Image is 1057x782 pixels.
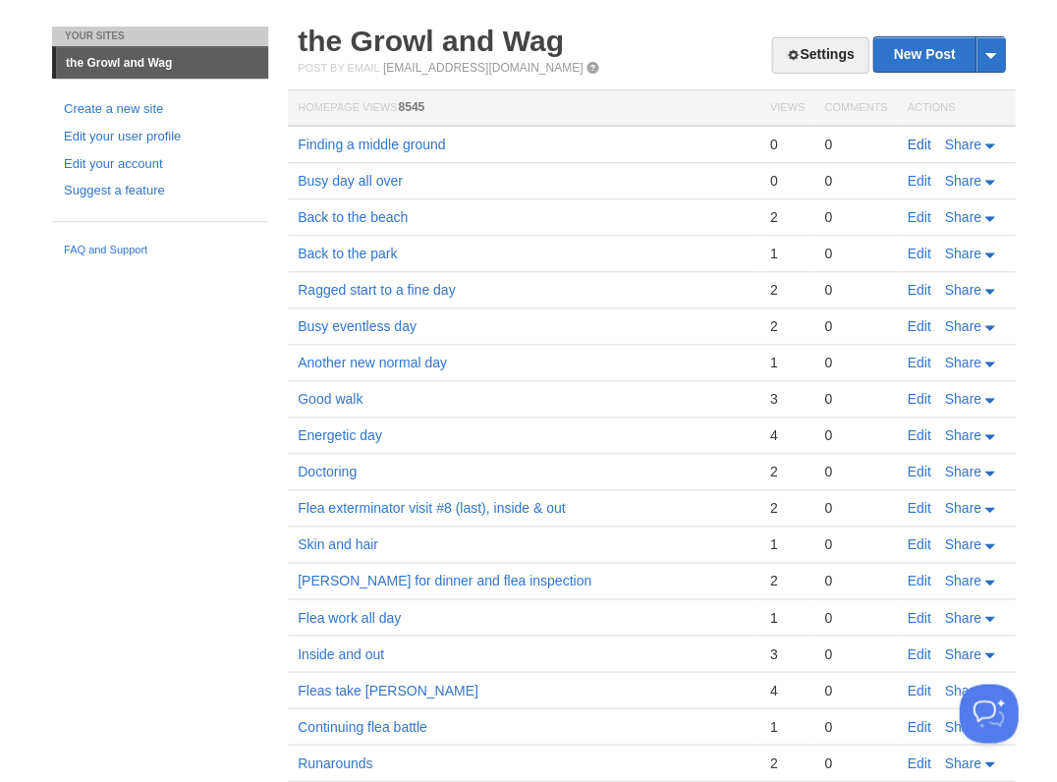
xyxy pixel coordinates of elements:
[383,61,583,75] a: [EMAIL_ADDRESS][DOMAIN_NAME]
[907,427,930,443] a: Edit
[907,609,930,625] a: Edit
[298,427,382,443] a: Energetic day
[298,137,445,152] a: Finding a middle ground
[907,754,930,770] a: Edit
[64,127,256,147] a: Edit your user profile
[298,718,427,734] a: Continuing flea battle
[944,173,980,189] span: Share
[944,682,980,698] span: Share
[298,536,378,552] a: Skin and hair
[298,173,403,189] a: Busy day all over
[907,573,930,588] a: Edit
[769,317,804,335] div: 2
[769,172,804,190] div: 0
[298,609,401,625] a: Flea work all day
[824,608,887,626] div: 0
[771,37,868,74] a: Settings
[824,172,887,190] div: 0
[944,609,980,625] span: Share
[298,464,357,479] a: Doctoring
[769,426,804,444] div: 4
[52,27,268,46] li: Your Sites
[814,90,897,127] th: Comments
[907,536,930,552] a: Edit
[56,47,268,79] a: the Growl and Wag
[944,318,980,334] span: Share
[824,281,887,299] div: 0
[298,62,379,74] span: Post by Email
[944,645,980,661] span: Share
[907,391,930,407] a: Edit
[944,573,980,588] span: Share
[907,282,930,298] a: Edit
[769,499,804,517] div: 2
[824,681,887,698] div: 0
[769,281,804,299] div: 2
[824,463,887,480] div: 0
[298,573,591,588] a: [PERSON_NAME] for dinner and flea inspection
[769,208,804,226] div: 2
[944,282,980,298] span: Share
[897,90,1015,127] th: Actions
[298,391,362,407] a: Good walk
[824,208,887,226] div: 0
[907,500,930,516] a: Edit
[824,717,887,735] div: 0
[769,644,804,662] div: 3
[944,536,980,552] span: Share
[769,572,804,589] div: 2
[759,90,813,127] th: Views
[298,645,384,661] a: Inside and out
[824,499,887,517] div: 0
[944,427,980,443] span: Share
[824,354,887,371] div: 0
[907,718,930,734] a: Edit
[769,535,804,553] div: 1
[769,245,804,262] div: 1
[944,355,980,370] span: Share
[769,681,804,698] div: 4
[944,500,980,516] span: Share
[873,37,1004,72] a: New Post
[298,754,372,770] a: Runarounds
[824,754,887,771] div: 0
[907,318,930,334] a: Edit
[298,209,408,225] a: Back to the beach
[769,717,804,735] div: 1
[64,181,256,201] a: Suggest a feature
[288,90,759,127] th: Homepage Views
[907,173,930,189] a: Edit
[824,390,887,408] div: 0
[824,535,887,553] div: 0
[298,500,565,516] a: Flea exterminator visit #8 (last), inside & out
[824,426,887,444] div: 0
[824,572,887,589] div: 0
[298,282,455,298] a: Ragged start to a fine day
[944,391,980,407] span: Share
[398,100,424,114] span: 8545
[907,464,930,479] a: Edit
[907,355,930,370] a: Edit
[298,682,478,698] a: Fleas take [PERSON_NAME]
[769,354,804,371] div: 1
[907,137,930,152] a: Edit
[944,209,980,225] span: Share
[907,246,930,261] a: Edit
[298,246,397,261] a: Back to the park
[824,245,887,262] div: 0
[769,608,804,626] div: 1
[907,645,930,661] a: Edit
[769,390,804,408] div: 3
[944,464,980,479] span: Share
[298,355,447,370] a: Another new normal day
[944,246,980,261] span: Share
[64,99,256,120] a: Create a new site
[64,154,256,175] a: Edit your account
[959,684,1018,743] iframe: Help Scout Beacon - Open
[944,137,980,152] span: Share
[298,25,564,57] a: the Growl and Wag
[824,136,887,153] div: 0
[824,644,887,662] div: 0
[769,136,804,153] div: 0
[944,718,980,734] span: Share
